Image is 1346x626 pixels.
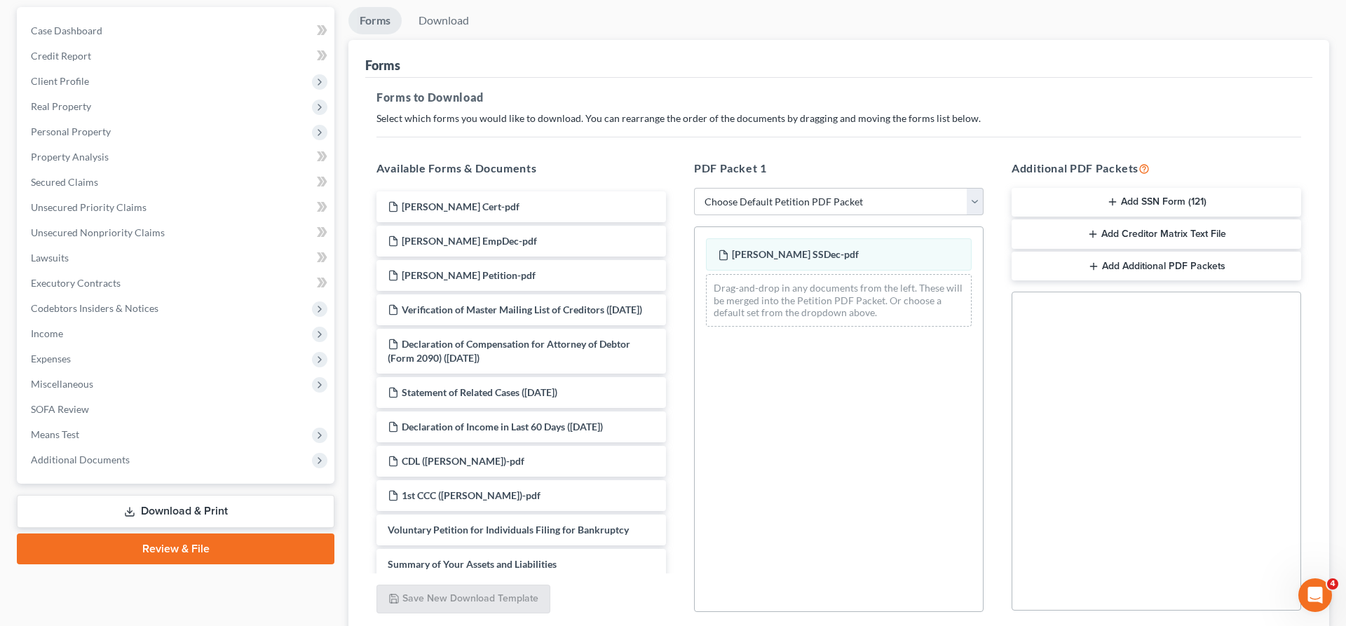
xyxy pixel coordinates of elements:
[376,585,550,614] button: Save New Download Template
[1012,252,1301,281] button: Add Additional PDF Packets
[706,274,972,327] div: Drag-and-drop in any documents from the left. These will be merged into the Petition PDF Packet. ...
[1012,160,1301,177] h5: Additional PDF Packets
[20,170,334,195] a: Secured Claims
[732,248,859,260] span: [PERSON_NAME] SSDec-pdf
[20,245,334,271] a: Lawsuits
[1298,578,1332,612] iframe: Intercom live chat
[388,558,557,570] span: Summary of Your Assets and Liabilities
[31,454,130,465] span: Additional Documents
[31,277,121,289] span: Executory Contracts
[402,200,519,212] span: [PERSON_NAME] Cert-pdf
[20,220,334,245] a: Unsecured Nonpriority Claims
[402,304,642,315] span: Verification of Master Mailing List of Creditors ([DATE])
[31,100,91,112] span: Real Property
[376,89,1301,106] h5: Forms to Download
[20,43,334,69] a: Credit Report
[402,386,557,398] span: Statement of Related Cases ([DATE])
[20,397,334,422] a: SOFA Review
[694,160,984,177] h5: PDF Packet 1
[31,151,109,163] span: Property Analysis
[31,252,69,264] span: Lawsuits
[376,111,1301,125] p: Select which forms you would like to download. You can rearrange the order of the documents by dr...
[31,50,91,62] span: Credit Report
[402,269,536,281] span: [PERSON_NAME] Petition-pdf
[31,428,79,440] span: Means Test
[402,421,603,433] span: Declaration of Income in Last 60 Days ([DATE])
[388,338,630,364] span: Declaration of Compensation for Attorney of Debtor (Form 2090) ([DATE])
[31,201,147,213] span: Unsecured Priority Claims
[31,75,89,87] span: Client Profile
[1012,219,1301,249] button: Add Creditor Matrix Text File
[17,495,334,528] a: Download & Print
[20,271,334,296] a: Executory Contracts
[348,7,402,34] a: Forms
[402,489,541,501] span: 1st CCC ([PERSON_NAME])-pdf
[402,455,524,467] span: CDL ([PERSON_NAME])-pdf
[1012,188,1301,217] button: Add SSN Form (121)
[402,235,537,247] span: [PERSON_NAME] EmpDec-pdf
[31,378,93,390] span: Miscellaneous
[20,195,334,220] a: Unsecured Priority Claims
[31,403,89,415] span: SOFA Review
[407,7,480,34] a: Download
[31,176,98,188] span: Secured Claims
[376,160,666,177] h5: Available Forms & Documents
[31,125,111,137] span: Personal Property
[1327,578,1338,590] span: 4
[31,353,71,365] span: Expenses
[388,524,629,536] span: Voluntary Petition for Individuals Filing for Bankruptcy
[20,18,334,43] a: Case Dashboard
[31,226,165,238] span: Unsecured Nonpriority Claims
[365,57,400,74] div: Forms
[17,533,334,564] a: Review & File
[20,144,334,170] a: Property Analysis
[31,25,102,36] span: Case Dashboard
[31,327,63,339] span: Income
[31,302,158,314] span: Codebtors Insiders & Notices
